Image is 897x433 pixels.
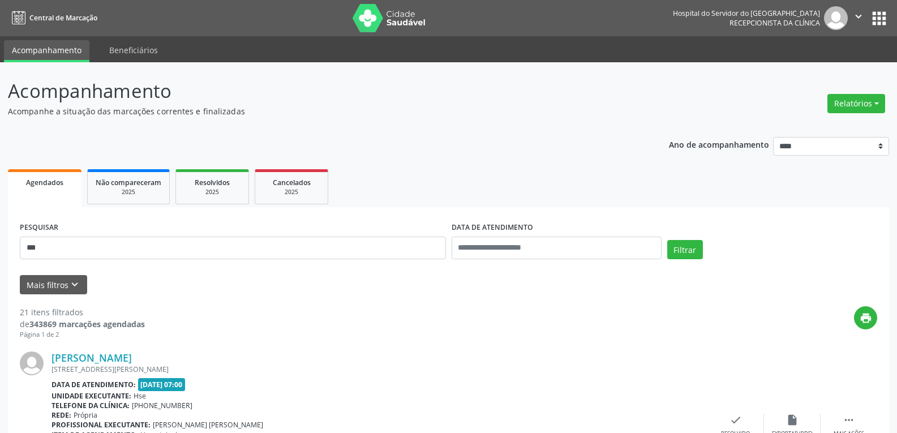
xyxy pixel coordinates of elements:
[667,240,703,259] button: Filtrar
[153,420,263,430] span: [PERSON_NAME] [PERSON_NAME]
[138,378,186,391] span: [DATE] 07:00
[827,94,885,113] button: Relatórios
[860,312,872,324] i: print
[134,391,146,401] span: Hse
[184,188,241,196] div: 2025
[263,188,320,196] div: 2025
[852,10,865,23] i: 
[29,319,145,329] strong: 343869 marcações agendadas
[195,178,230,187] span: Resolvidos
[68,278,81,291] i: keyboard_arrow_down
[51,365,707,374] div: [STREET_ADDRESS][PERSON_NAME]
[843,414,855,426] i: 
[273,178,311,187] span: Cancelados
[452,219,533,237] label: DATA DE ATENDIMENTO
[669,137,769,151] p: Ano de acompanhamento
[20,318,145,330] div: de
[26,178,63,187] span: Agendados
[4,40,89,62] a: Acompanhamento
[51,401,130,410] b: Telefone da clínica:
[786,414,799,426] i: insert_drive_file
[20,219,58,237] label: PESQUISAR
[20,275,87,295] button: Mais filtroskeyboard_arrow_down
[729,414,742,426] i: check
[51,380,136,389] b: Data de atendimento:
[96,178,161,187] span: Não compareceram
[8,105,625,117] p: Acompanhe a situação das marcações correntes e finalizadas
[51,420,151,430] b: Profissional executante:
[29,13,97,23] span: Central de Marcação
[96,188,161,196] div: 2025
[824,6,848,30] img: img
[101,40,166,60] a: Beneficiários
[20,306,145,318] div: 21 itens filtrados
[673,8,820,18] div: Hospital do Servidor do [GEOGRAPHIC_DATA]
[869,8,889,28] button: apps
[51,410,71,420] b: Rede:
[20,351,44,375] img: img
[8,77,625,105] p: Acompanhamento
[51,391,131,401] b: Unidade executante:
[132,401,192,410] span: [PHONE_NUMBER]
[51,351,132,364] a: [PERSON_NAME]
[848,6,869,30] button: 
[20,330,145,340] div: Página 1 de 2
[729,18,820,28] span: Recepcionista da clínica
[74,410,97,420] span: Própria
[8,8,97,27] a: Central de Marcação
[854,306,877,329] button: print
